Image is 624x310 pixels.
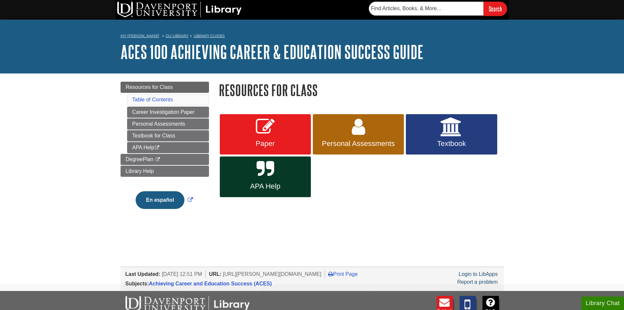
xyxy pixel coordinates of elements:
span: [URL][PERSON_NAME][DOMAIN_NAME] [223,271,322,277]
span: Last Updated: [125,271,161,277]
a: Library Help [121,166,209,177]
a: Read More [142,298,168,303]
a: Achieving Career and Education Success (ACES) [149,281,272,286]
i: This link opens in a new window [154,146,160,150]
a: Personal Assessments [313,114,404,155]
i: Print Page [328,271,333,277]
span: APA Help [225,182,306,191]
span: URL: [209,271,221,277]
a: Career Investigation Paper [127,107,209,118]
a: DU Library [166,33,188,38]
form: Searches DU Library's articles, books, and more [369,2,507,16]
span: Paper [225,139,306,148]
button: En español [136,191,184,209]
sup: TM [409,288,415,293]
div: Guide Page Menu [121,82,209,220]
a: Textbook for Class [127,130,209,141]
span: Resources for Class [126,84,173,90]
a: DegreePlan [121,154,209,165]
span: [DATE] 12:51 PM [162,271,202,277]
a: My [PERSON_NAME] [121,33,159,39]
a: Print Page [328,271,358,277]
span: Subjects: [125,281,149,286]
button: Library Chat [581,297,624,310]
span: Personal Assessments [318,139,399,148]
span: Library Help [126,168,154,174]
a: Paper [220,114,311,155]
div: This site uses cookies and records your IP address for usage statistics. Additionally, we use Goo... [121,288,504,306]
a: ACES 100 Achieving Career & Education Success Guide [121,42,424,62]
nav: breadcrumb [121,31,504,42]
a: Link opens in new window [134,197,195,203]
sup: TM [373,288,378,293]
h1: Resources for Class [219,82,504,98]
input: Search [483,2,507,16]
a: Library Guides [194,33,225,38]
a: Table of Contents [132,97,173,102]
a: Report a problem [457,279,498,285]
a: APA Help [127,142,209,153]
span: Textbook [411,139,492,148]
a: Resources for Class [121,82,209,93]
input: Find Articles, Books, & More... [369,2,483,15]
button: Close [172,296,184,306]
a: Personal Assessments [127,118,209,130]
a: APA Help [220,156,311,197]
i: This link opens in a new window [155,157,160,162]
span: DegreePlan [126,156,154,162]
a: Textbook [406,114,497,155]
a: Login to LibApps [459,271,498,277]
img: DU Library [117,2,242,17]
